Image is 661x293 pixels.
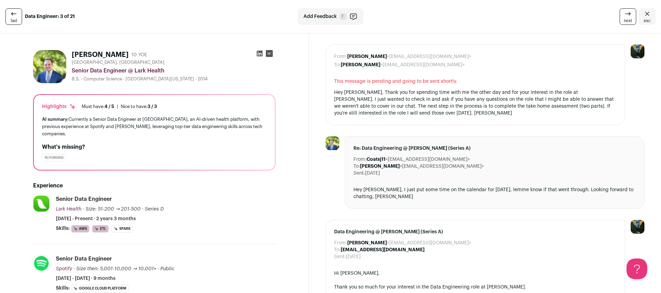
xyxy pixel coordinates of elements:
dd: <[EMAIL_ADDRESS][DOMAIN_NAME]> [341,61,465,68]
dt: From: [353,156,367,163]
div: Currently a Senior Data Engineer at [GEOGRAPHIC_DATA], an AI-driven health platform, with previou... [42,116,267,137]
strong: Data Engineer: 3 of 21 [25,13,75,20]
img: b78c2de9752f15bf56c3ed39184f9e9ce0a102ac14975354e7e77392e53e6fcf.jpg [33,255,49,271]
span: next [624,18,632,23]
ul: | [82,104,157,109]
div: Hey [PERSON_NAME], Thank you for spending time with me the other day and for your interest in the... [334,89,617,117]
li: Spark [111,225,133,233]
dt: To: [334,246,341,253]
div: B.S. - Computer Science - [GEOGRAPHIC_DATA][US_STATE] - 2014 [72,76,276,82]
dt: Sent: [334,253,346,260]
div: Thank you so much for your interest in the Data Engineering role at [PERSON_NAME]. [334,284,617,291]
span: esc [644,18,651,23]
li: Google Cloud Platform [71,285,129,292]
h2: What's missing? [42,143,267,151]
span: [DATE] - Present · 2 years 3 months [56,215,136,222]
li: ETL [92,225,109,233]
b: [PERSON_NAME] [347,241,387,245]
div: Senior Data Engineer [56,195,112,203]
b: [PERSON_NAME] [360,164,400,169]
span: Spotify [56,266,72,271]
img: 12031951-medium_jpg [631,220,644,234]
b: [PERSON_NAME] [341,62,380,67]
span: Public [160,266,174,271]
span: Lark Health [56,207,81,212]
span: Add Feedback [303,13,337,20]
span: last [11,18,17,23]
a: last [6,8,22,25]
span: 3 / 3 [148,104,157,109]
dd: [DATE] [346,253,361,260]
li: AWS [71,225,89,233]
span: Series D [145,207,164,212]
iframe: Help Scout Beacon - Open [627,258,647,279]
dd: <[EMAIL_ADDRESS][DOMAIN_NAME]> [360,163,484,170]
b: [PERSON_NAME] [347,54,387,59]
dd: [DATE] [365,170,380,177]
span: Skills: [56,285,70,292]
h1: [PERSON_NAME] [72,50,129,60]
div: Hi [PERSON_NAME], [334,270,617,277]
img: dcee24752c18bbbafee74b5e4f21808a9584b7dd2c907887399733efc03037c0 [326,136,339,150]
h2: Experience [33,182,276,190]
span: · [158,265,159,272]
img: dcee24752c18bbbafee74b5e4f21808a9584b7dd2c907887399733efc03037c0 [33,50,66,83]
div: Highlights [42,103,76,110]
span: · Size: 51-200 → 201-500 [83,207,141,212]
a: next [620,8,636,25]
span: · [142,206,143,213]
button: Add Feedback F [298,8,363,25]
span: AI summary: [42,117,69,121]
dt: To: [353,163,360,170]
b: Coatsj11 [367,157,385,162]
img: 12031951-medium_jpg [631,45,644,58]
div: Nice to have: [121,104,157,109]
dt: From: [334,53,347,60]
span: Skills: [56,225,70,232]
span: [GEOGRAPHIC_DATA], [GEOGRAPHIC_DATA] [72,60,164,65]
dd: <[EMAIL_ADDRESS][DOMAIN_NAME]> [367,156,470,163]
div: Senior Data Engineer @ Lark Health [72,67,276,75]
div: YC Funded [42,154,66,162]
span: Data Engineering @ [PERSON_NAME] (Series A) [334,228,617,235]
span: Re: Data Engineering @ [PERSON_NAME] (Series A) [353,145,636,152]
span: This message is pending and going to be sent shortly. [334,78,617,85]
span: 4 / 5 [104,104,114,109]
span: [DATE] - [DATE] · 9 months [56,275,116,282]
span: F [340,13,347,20]
div: 10 YOE [131,51,147,58]
div: Senior Data Engineer [56,255,112,263]
div: Must have: [82,104,114,109]
dd: <[EMAIL_ADDRESS][DOMAIN_NAME]> [347,53,471,60]
dt: From: [334,240,347,246]
img: f9fe4047942ca41e7ec12a951a1b1e5c37d836b22ae556e3c1f2c40a44c7949b [33,196,49,212]
b: [EMAIL_ADDRESS][DOMAIN_NAME] [341,247,424,252]
dd: <[EMAIL_ADDRESS][DOMAIN_NAME]> [347,240,471,246]
a: Close [639,8,655,25]
dt: Sent: [353,170,365,177]
div: Hey [PERSON_NAME], I just put some time on the calendar for [DATE], lemme know if that went throu... [353,186,636,200]
span: · Size then: 5,001-10,000 → 10,001+ [73,266,156,271]
dt: To: [334,61,341,68]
